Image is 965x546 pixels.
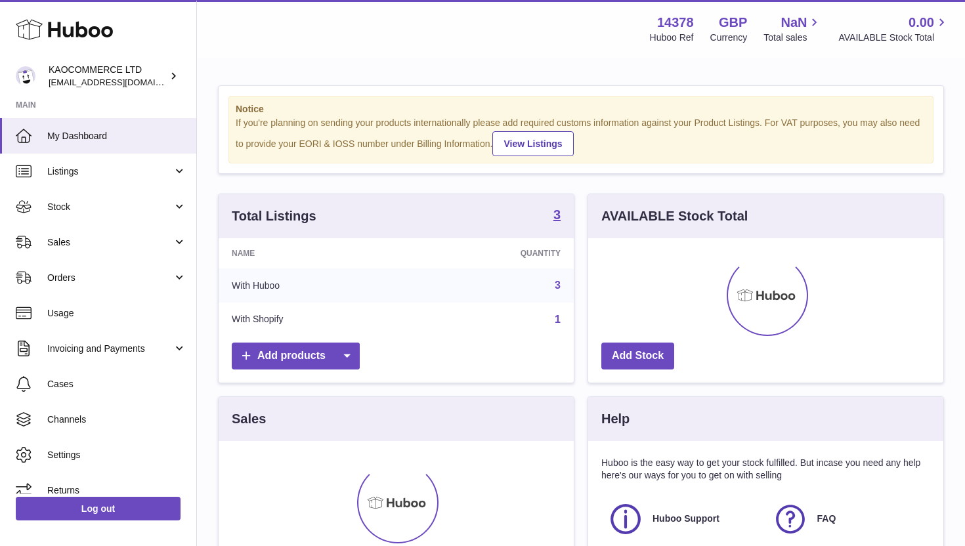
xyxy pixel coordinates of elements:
[817,513,836,525] span: FAQ
[719,14,747,31] strong: GBP
[653,513,719,525] span: Huboo Support
[47,272,173,284] span: Orders
[909,14,934,31] span: 0.00
[16,497,181,520] a: Log out
[553,208,561,224] a: 3
[555,280,561,291] a: 3
[555,314,561,325] a: 1
[219,268,410,303] td: With Huboo
[232,410,266,428] h3: Sales
[710,31,748,44] div: Currency
[236,117,926,156] div: If you're planning on sending your products internationally please add required customs informati...
[47,449,186,461] span: Settings
[49,77,193,87] span: [EMAIL_ADDRESS][DOMAIN_NAME]
[232,207,316,225] h3: Total Listings
[236,103,926,115] strong: Notice
[838,14,949,44] a: 0.00 AVAILABLE Stock Total
[47,343,173,355] span: Invoicing and Payments
[16,66,35,86] img: hello@lunera.co.uk
[47,413,186,426] span: Channels
[47,130,186,142] span: My Dashboard
[657,14,694,31] strong: 14378
[553,208,561,221] strong: 3
[219,303,410,337] td: With Shopify
[601,343,674,369] a: Add Stock
[763,14,822,44] a: NaN Total sales
[47,201,173,213] span: Stock
[781,14,807,31] span: NaN
[492,131,573,156] a: View Listings
[838,31,949,44] span: AVAILABLE Stock Total
[763,31,822,44] span: Total sales
[232,343,360,369] a: Add products
[47,236,173,249] span: Sales
[410,238,574,268] th: Quantity
[650,31,694,44] div: Huboo Ref
[601,410,630,428] h3: Help
[47,484,186,497] span: Returns
[219,238,410,268] th: Name
[47,378,186,390] span: Cases
[47,165,173,178] span: Listings
[47,307,186,320] span: Usage
[608,501,760,537] a: Huboo Support
[601,207,748,225] h3: AVAILABLE Stock Total
[773,501,924,537] a: FAQ
[601,457,930,482] p: Huboo is the easy way to get your stock fulfilled. But incase you need any help here's our ways f...
[49,64,167,89] div: KAOCOMMERCE LTD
